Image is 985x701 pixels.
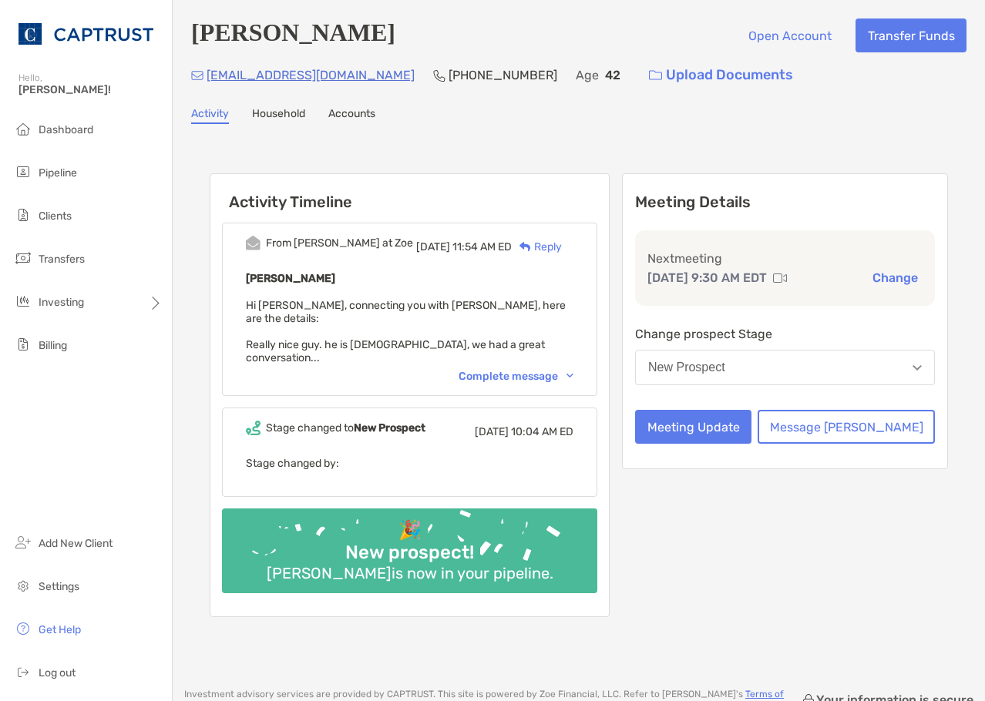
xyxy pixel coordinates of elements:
[14,163,32,181] img: pipeline icon
[452,240,512,253] span: 11:54 AM ED
[246,299,566,364] span: Hi [PERSON_NAME], connecting you with [PERSON_NAME], here are the details: Really nice guy. he is...
[14,619,32,638] img: get-help icon
[266,236,413,250] div: From [PERSON_NAME] at Zoe
[511,425,573,438] span: 10:04 AM ED
[868,270,923,286] button: Change
[576,65,599,85] p: Age
[635,324,935,344] p: Change prospect Stage
[856,18,967,52] button: Transfer Funds
[207,65,415,85] p: [EMAIL_ADDRESS][DOMAIN_NAME]
[512,239,562,255] div: Reply
[210,174,609,211] h6: Activity Timeline
[647,268,767,287] p: [DATE] 9:30 AM EDT
[39,253,85,266] span: Transfers
[639,59,803,92] a: Upload Documents
[392,519,428,542] div: 🎉
[649,70,662,81] img: button icon
[328,107,375,124] a: Accounts
[14,292,32,310] img: investing icon
[913,365,922,371] img: Open dropdown arrow
[14,206,32,224] img: clients icon
[39,666,76,679] span: Log out
[459,370,573,383] div: Complete message
[566,374,573,378] img: Chevron icon
[39,166,77,179] span: Pipeline
[648,361,725,374] div: New Prospect
[261,564,560,582] div: [PERSON_NAME] is now in your pipeline.
[39,537,113,550] span: Add New Client
[246,236,261,250] img: Event icon
[39,580,79,593] span: Settings
[339,542,480,564] div: New prospect!
[449,65,557,85] p: [PHONE_NUMBER]
[39,623,81,636] span: Get Help
[519,242,531,252] img: Reply icon
[18,83,163,96] span: [PERSON_NAME]!
[39,210,72,223] span: Clients
[773,272,787,284] img: communication type
[416,240,450,253] span: [DATE]
[635,410,751,444] button: Meeting Update
[605,65,620,85] p: 42
[246,454,573,473] p: Stage changed by:
[635,350,935,385] button: New Prospect
[39,339,67,352] span: Billing
[647,249,923,268] p: Next meeting
[266,421,425,434] div: Stage changed to
[14,249,32,267] img: transfers icon
[39,123,93,136] span: Dashboard
[736,18,843,52] button: Open Account
[246,421,261,435] img: Event icon
[14,119,32,138] img: dashboard icon
[191,107,229,124] a: Activity
[475,425,509,438] span: [DATE]
[191,18,395,52] h4: [PERSON_NAME]
[433,69,445,82] img: Phone Icon
[758,410,935,444] button: Message [PERSON_NAME]
[252,107,305,124] a: Household
[14,576,32,595] img: settings icon
[18,6,153,62] img: CAPTRUST Logo
[14,533,32,552] img: add_new_client icon
[39,296,84,309] span: Investing
[246,272,335,285] b: [PERSON_NAME]
[14,662,32,681] img: logout icon
[14,335,32,354] img: billing icon
[354,421,425,434] b: New Prospect
[635,193,935,212] p: Meeting Details
[191,71,203,80] img: Email Icon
